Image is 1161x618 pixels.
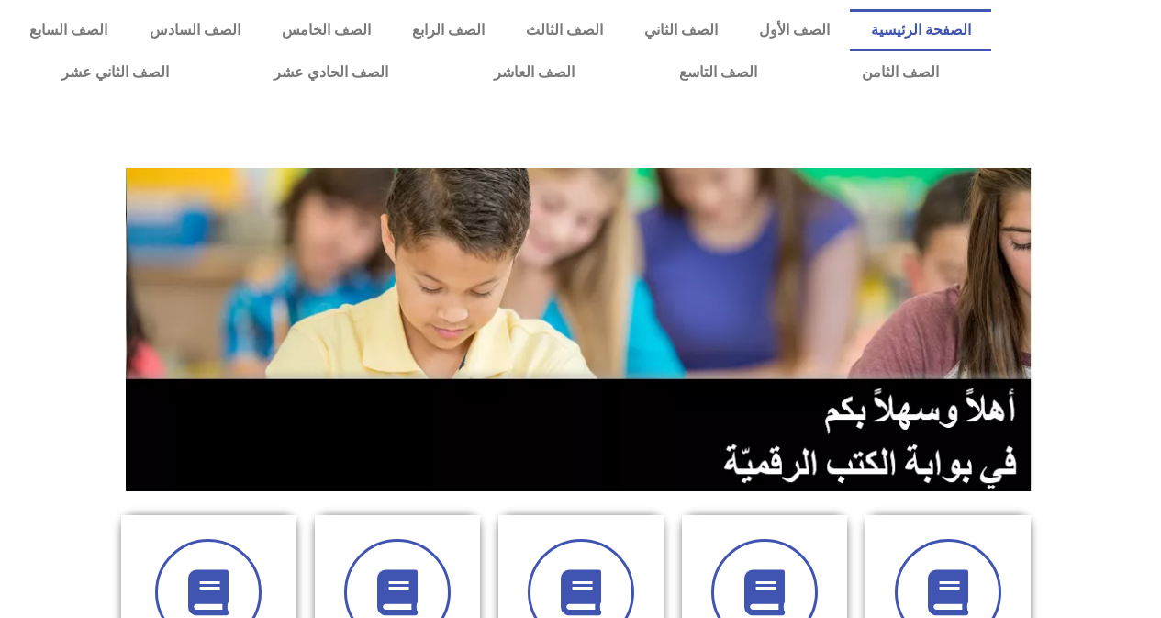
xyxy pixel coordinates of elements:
a: الصفحة الرئيسية [850,9,991,51]
a: الصف الخامس [261,9,391,51]
a: الصف الثالث [505,9,623,51]
a: الصف الحادي عشر [221,51,441,94]
a: الصف الثاني [623,9,738,51]
a: الصف الثامن [809,51,991,94]
a: الصف السابع [9,9,128,51]
a: الصف التاسع [627,51,809,94]
a: الصف السادس [128,9,261,51]
a: الصف العاشر [441,51,627,94]
a: الصف الأول [738,9,850,51]
a: الصف الثاني عشر [9,51,221,94]
a: الصف الرابع [391,9,505,51]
